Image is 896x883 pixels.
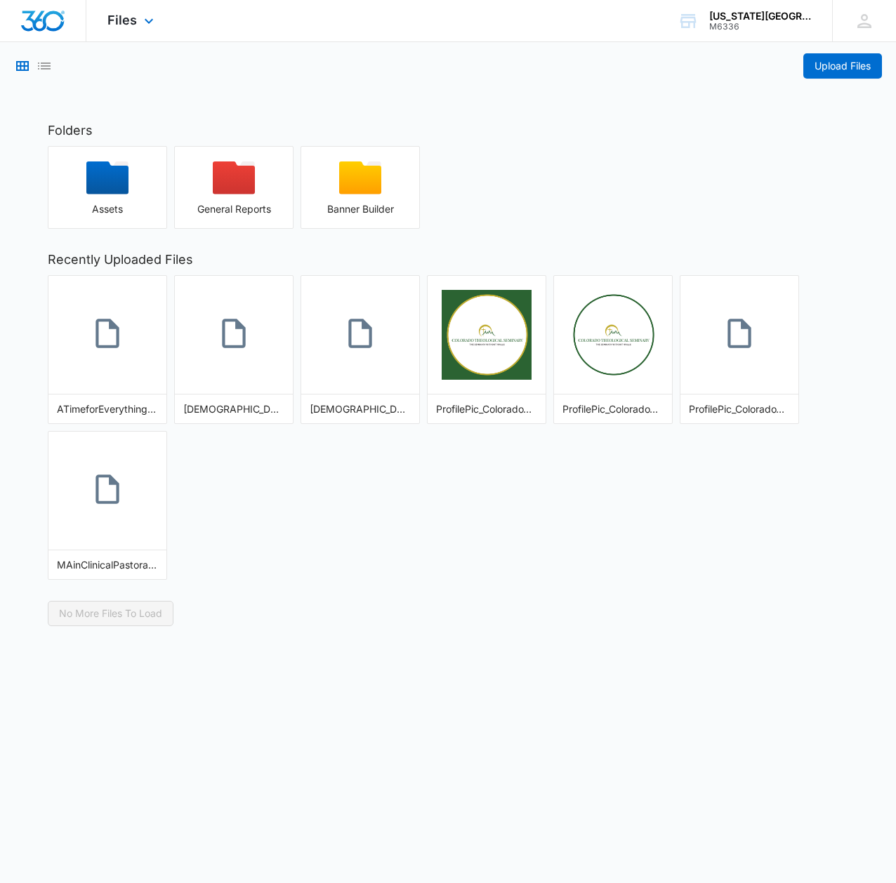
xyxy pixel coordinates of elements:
[57,557,158,572] div: MAinClinicalPastoralCounseling.mp4
[568,290,658,380] img: ProfilePic_ColoradoTheologicalSeminary.png
[395,283,412,300] button: More Options
[815,58,871,74] span: Upload Files
[143,283,159,300] button: More Options
[709,11,812,22] div: account name
[803,53,882,79] button: Upload Files
[48,250,848,269] h2: Recently Uploaded Files
[310,401,411,416] div: [DEMOGRAPHIC_DATA]wav
[436,401,537,416] div: ProfilePic_ColoradoTheologicalSeminary.jpg
[175,204,293,215] div: General Reports
[48,204,166,215] div: Assets
[174,146,294,229] button: General Reports
[775,283,791,300] button: More Options
[689,401,790,416] div: ProfilePic_ColoradoTheologicalSeminary.psd
[48,146,167,229] button: Assets
[562,401,664,416] div: ProfilePic_ColoradoTheologicalSeminary.png
[107,13,137,27] span: Files
[648,283,665,300] button: More Options
[301,204,419,215] div: Banner Builder
[522,283,539,300] button: More Options
[269,283,286,300] button: More Options
[48,601,173,626] button: No More Files To Load
[57,401,158,416] div: ATimeforEverything_Life'sCyclesandDivinePurpose.wav
[709,22,812,32] div: account id
[301,146,420,229] button: Banner Builder
[183,401,284,416] div: [DEMOGRAPHIC_DATA]wav
[14,58,31,74] button: Grid View
[442,290,532,380] img: ProfilePic_ColoradoTheologicalSeminary.jpg
[143,439,159,456] button: More Options
[36,58,53,74] button: List View
[48,121,848,140] h2: Folders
